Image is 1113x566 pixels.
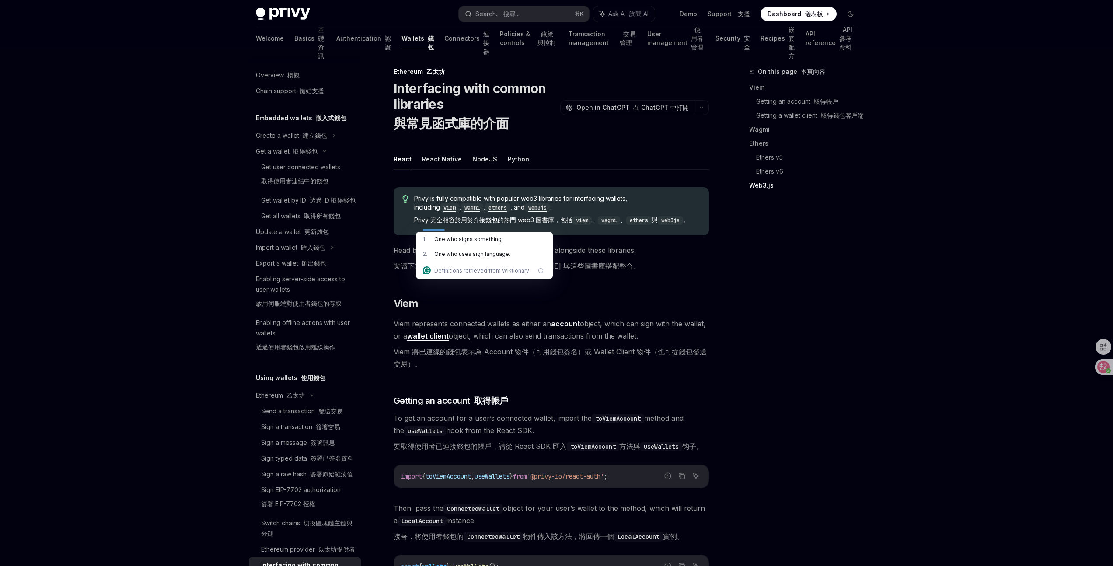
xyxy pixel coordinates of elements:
div: Send a transaction [261,406,343,416]
span: { [422,472,426,480]
code: ConnectedWallet [443,504,503,514]
a: Update a wallet 更新錢包 [249,224,361,240]
a: Security 安全 [715,28,750,49]
font: API 參考資料 [839,26,852,51]
button: Search... 搜尋...⌘K [459,6,589,22]
span: Privy is fully compatible with popular web3 libraries for interfacing wallets, including , , , and . [414,194,700,228]
code: LocalAccount [614,532,663,542]
div: Sign EIP-7702 authorization [261,485,341,513]
div: Chain support [256,86,324,96]
font: 在 ChatGPT 中打開 [633,104,689,111]
div: Export a wallet [256,258,326,269]
svg: Tip [402,195,408,203]
a: Wallets 錢包 [401,28,434,49]
font: Viem 將已連線的錢包表示為 Account 物件（可用錢包簽名）或 Wallet Client 物件（也可從錢包發送交易）。 [394,347,707,368]
div: Sign a message [261,437,335,448]
button: Open in ChatGPT 在 ChatGPT 中打開 [560,100,694,115]
a: Get all wallets 取得所有錢包 [249,208,361,224]
font: 透過使用者錢包啟用離線操作 [256,343,335,351]
code: viem [572,216,592,225]
a: Demo [680,10,697,18]
font: 切換區塊鏈主鏈與分鏈 [261,519,352,537]
a: Sign typed data 簽署已簽名資料 [249,451,361,466]
font: 概觀 [287,71,300,79]
strong: wallet client [407,332,449,340]
a: Ethers v6 [756,164,865,178]
font: 嵌入式錢包 [316,114,346,122]
a: Ethers [749,136,865,150]
font: 簽署交易 [316,423,340,430]
span: from [513,472,527,480]
span: } [509,472,513,480]
span: , [471,472,475,480]
button: Ask AI 詢問 AI [593,6,655,22]
a: ethers [485,203,510,211]
font: 取得錢包 [293,147,318,155]
font: 發送交易 [318,407,343,415]
font: 連接器 [483,30,489,55]
a: viem [440,203,459,211]
img: dark logo [256,8,310,20]
code: toViemAccount [567,442,619,451]
div: Get a wallet [256,146,318,157]
font: 安全 [744,35,750,51]
a: Authentication 認證 [336,28,391,49]
span: Getting an account [394,395,508,407]
a: Basics 基礎資訊 [294,28,326,49]
span: Ask AI [608,10,649,18]
span: Viem represents connected wallets as either an object, which can sign with the wallet, or a objec... [394,318,709,374]
a: Ethereum provider 以太坊提供者 [249,542,361,557]
a: Enabling server-side access to user wallets啟用伺服端對使用者錢包的存取 [249,271,361,315]
a: Sign a transaction 簽署交易 [249,419,361,435]
div: Search... [475,9,520,19]
font: 透過 ID 取得錢包 [310,196,356,204]
font: 簽署訊息 [311,439,335,446]
a: Get user connected wallets取得使用者連結中的錢包 [249,159,361,192]
font: 詢問 AI [629,10,649,17]
font: 使用者管理 [691,26,703,51]
font: 取得所有錢包 [304,212,341,220]
font: 搜尋... [503,10,520,17]
font: 認證 [385,35,391,51]
font: 取得使用者連結中的錢包 [261,177,328,185]
font: 匯出錢包 [302,259,326,267]
a: web3js [525,203,550,211]
button: React [394,149,412,169]
span: Dashboard [768,10,823,18]
h5: Embedded wallets [256,113,346,123]
span: ; [604,472,607,480]
a: User management 使用者管理 [647,28,705,49]
font: 更新錢包 [304,228,329,235]
span: import [401,472,422,480]
a: Sign EIP-7702 authorization簽署 EIP-7702 授權 [249,482,361,515]
div: Create a wallet [256,130,327,141]
code: useWallets [404,426,446,436]
a: Welcome [256,28,284,49]
a: Enabling offline actions with user wallets透過使用者錢包啟用離線操作 [249,315,361,359]
div: Get user connected wallets [261,162,340,190]
font: 與常見函式庫的介面 [394,115,509,131]
span: '@privy-io/react-auth' [527,472,604,480]
div: Sign a transaction [261,422,340,432]
span: To get an account for a user’s connected wallet, import the method and the hook from the React SDK. [394,412,709,456]
font: 匯入錢包 [301,244,325,251]
a: Viem [749,80,865,94]
div: Ethereum [394,67,709,76]
div: Switch chains [261,518,356,539]
div: Get all wallets [261,211,341,221]
code: ethers [485,203,510,212]
font: 接著，將使用者錢包的 物件傳入該方法，將回傳一個 實例。 [394,532,684,541]
a: API reference API 參考資料 [806,28,858,49]
h1: Interfacing with common libraries [394,80,557,135]
font: 政策與控制 [537,30,556,46]
a: Dashboard 儀表板 [761,7,837,21]
font: 啟用伺服端對使用者錢包的存取 [256,300,342,307]
a: account [551,319,580,328]
a: Wagmi [749,122,865,136]
code: toViemAccount [592,414,644,423]
a: Policies & controls 政策與控制 [500,28,558,49]
div: Update a wallet [256,227,329,237]
a: Overview 概觀 [249,67,361,83]
button: Copy the contents from the code block [676,470,687,482]
div: Enabling offline actions with user wallets [256,318,356,356]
